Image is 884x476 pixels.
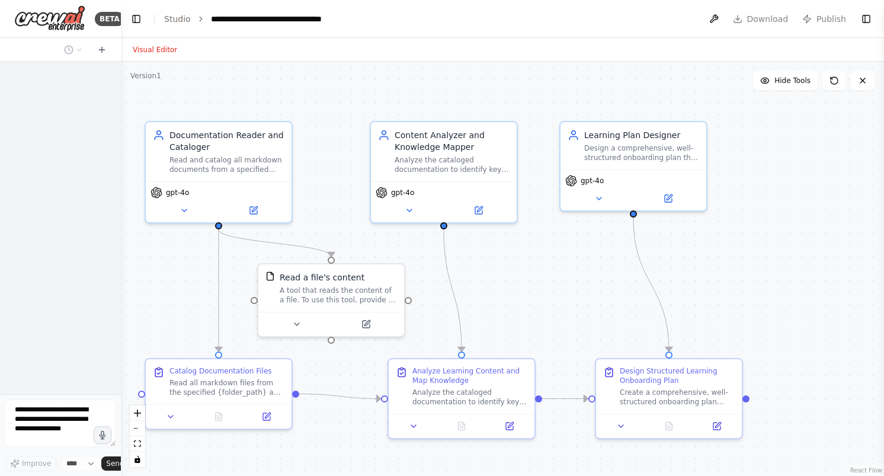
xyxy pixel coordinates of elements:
div: Catalog Documentation FilesRead all markdown files from the specified {folder_path} and create a ... [145,358,293,430]
span: gpt-4o [391,188,414,197]
button: Open in side panel [635,191,702,206]
div: Analyze Learning Content and Map KnowledgeAnalyze the cataloged documentation to identify key lea... [387,358,536,439]
span: Improve [22,459,51,468]
div: BETA [95,12,124,26]
button: Improve [5,456,56,471]
button: Show right sidebar [858,11,875,27]
div: Design Structured Learning Onboarding Plan [620,366,735,385]
g: Edge from e44de836-fcbb-40d8-81c3-01305937dd50 to ab1439b5-41a5-4862-a1f4-0fc10fb58ff2 [542,393,588,405]
div: Analyze Learning Content and Map Knowledge [412,366,527,385]
div: Documentation Reader and Cataloger [169,129,284,153]
div: Design Structured Learning Onboarding PlanCreate a comprehensive, well-structured onboarding plan... [595,358,743,439]
div: Read all markdown files from the specified {folder_path} and create a comprehensive catalog of th... [169,378,284,397]
img: Logo [14,5,85,32]
button: Visual Editor [126,43,184,57]
a: React Flow attribution [850,467,882,474]
div: Catalog Documentation Files [169,366,272,376]
button: Open in side panel [489,419,530,433]
button: Open in side panel [445,203,512,218]
button: Open in side panel [246,410,287,424]
div: Create a comprehensive, well-structured onboarding plan based on the knowledge mapping analysis. ... [620,388,735,407]
button: Open in side panel [696,419,737,433]
div: Analyze the cataloged documentation to identify key learning concepts, skill dependencies, and op... [412,388,527,407]
a: Studio [164,14,191,24]
div: Content Analyzer and Knowledge Mapper [395,129,510,153]
button: No output available [644,419,694,433]
div: Documentation Reader and CatalogerRead and catalog all markdown documents from a specified {folde... [145,121,293,223]
button: No output available [437,419,487,433]
div: Learning Plan DesignerDesign a comprehensive, well-structured onboarding plan that transforms the... [559,121,707,212]
button: Hide Tools [753,71,818,90]
g: Edge from 80e462e1-9394-4d50-bd09-d53a9e4fcb1f to e44de836-fcbb-40d8-81c3-01305937dd50 [438,229,467,352]
nav: breadcrumb [164,13,322,25]
g: Edge from 330d4d0e-ff52-4b27-a17c-008e23f4a98e to ab1439b5-41a5-4862-a1f4-0fc10fb58ff2 [627,218,675,352]
div: A tool that reads the content of a file. To use this tool, provide a 'file_path' parameter with t... [280,286,397,305]
span: gpt-4o [581,176,604,186]
g: Edge from d871f8b5-226f-440c-8d00-e44e26ea01be to e44de836-fcbb-40d8-81c3-01305937dd50 [299,388,381,405]
button: Hide left sidebar [128,11,145,27]
g: Edge from 2f4a1316-918c-4f9d-a8a8-084dbdb81497 to d871f8b5-226f-440c-8d00-e44e26ea01be [213,229,225,352]
span: gpt-4o [166,188,189,197]
button: Switch to previous chat [59,43,88,57]
div: Read and catalog all markdown documents from a specified {folder_path}, extracting their content,... [169,155,284,174]
button: Open in side panel [220,203,287,218]
span: Send [106,459,124,468]
button: Send [101,456,138,471]
button: No output available [194,410,244,424]
button: Click to speak your automation idea [94,426,111,444]
g: Edge from 2f4a1316-918c-4f9d-a8a8-084dbdb81497 to 6109b949-599a-4d51-8333-900d744099d3 [213,229,337,257]
button: toggle interactivity [130,452,145,467]
button: zoom in [130,405,145,421]
button: fit view [130,436,145,452]
div: Learning Plan Designer [584,129,699,141]
div: Version 1 [130,71,161,81]
div: Design a comprehensive, well-structured onboarding plan that transforms the analyzed content into... [584,143,699,162]
div: Read a file's content [280,271,364,283]
div: Analyze the cataloged documentation to identify key concepts, learning objectives, skill dependen... [395,155,510,174]
span: Hide Tools [774,76,811,85]
button: zoom out [130,421,145,436]
div: FileReadToolRead a file's contentA tool that reads the content of a file. To use this tool, provi... [257,263,405,337]
img: FileReadTool [265,271,275,281]
div: Content Analyzer and Knowledge MapperAnalyze the cataloged documentation to identify key concepts... [370,121,518,223]
div: React Flow controls [130,405,145,467]
button: Open in side panel [332,317,399,331]
button: Start a new chat [92,43,111,57]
